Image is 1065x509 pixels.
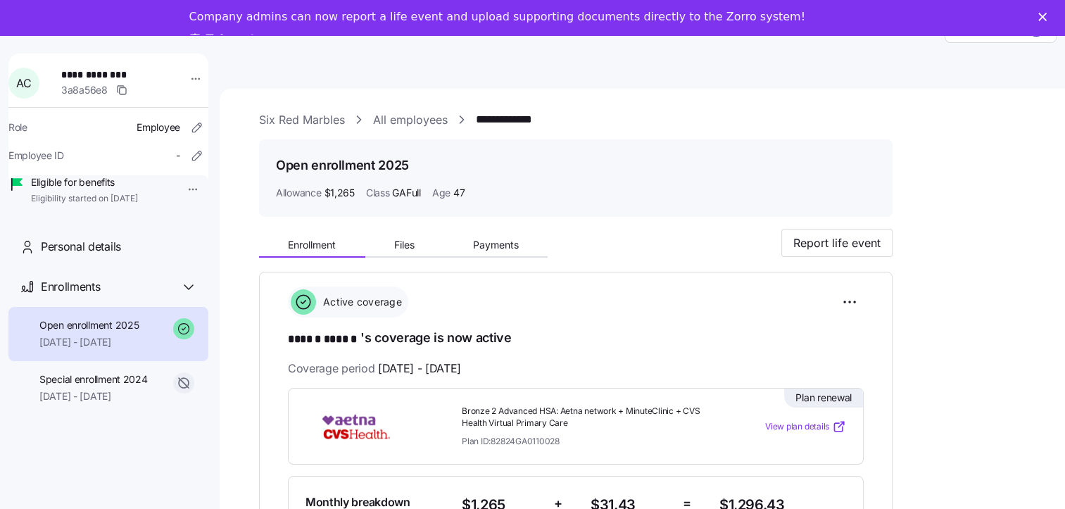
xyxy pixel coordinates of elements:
span: Eligible for benefits [31,175,138,189]
span: Eligibility started on [DATE] [31,193,138,205]
span: Report life event [793,234,881,251]
span: Employee ID [8,149,64,163]
span: Class [366,186,390,200]
span: 3a8a56e8 [61,83,108,97]
span: Plan renewal [795,391,852,405]
span: Special enrollment 2024 [39,372,148,387]
span: Active coverage [319,295,402,309]
span: [DATE] - [DATE] [39,335,139,349]
span: Bronze 2 Advanced HSA: Aetna network + MinuteClinic + CVS Health Virtual Primary Care [462,406,708,429]
a: Six Red Marbles [259,111,345,129]
span: [DATE] - [DATE] [378,360,461,377]
span: Age [432,186,450,200]
span: Personal details [41,238,121,256]
div: Close [1038,13,1052,21]
button: Report life event [781,229,893,257]
span: Plan ID: 82824GA0110028 [462,435,560,447]
img: Aetna CVS Health [305,410,407,443]
span: Files [394,240,415,250]
span: Open enrollment 2025 [39,318,139,332]
span: A C [16,77,31,89]
span: Role [8,120,27,134]
span: GAFull [392,186,420,200]
h1: Open enrollment 2025 [276,156,409,174]
span: Allowance [276,186,321,200]
span: Coverage period [288,360,461,377]
span: View plan details [765,420,829,434]
h1: 's coverage is now active [288,329,864,348]
span: Enrollments [41,278,100,296]
span: Employee [137,120,180,134]
div: Company admins can now report a life event and upload supporting documents directly to the Zorro ... [189,10,805,24]
span: - [176,149,180,163]
span: Payments [473,240,519,250]
span: 47 [453,186,465,200]
a: Take a tour [189,32,277,48]
span: Enrollment [288,240,336,250]
span: $1,265 [324,186,354,200]
a: All employees [373,111,448,129]
span: [DATE] - [DATE] [39,389,148,403]
a: View plan details [765,420,846,434]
